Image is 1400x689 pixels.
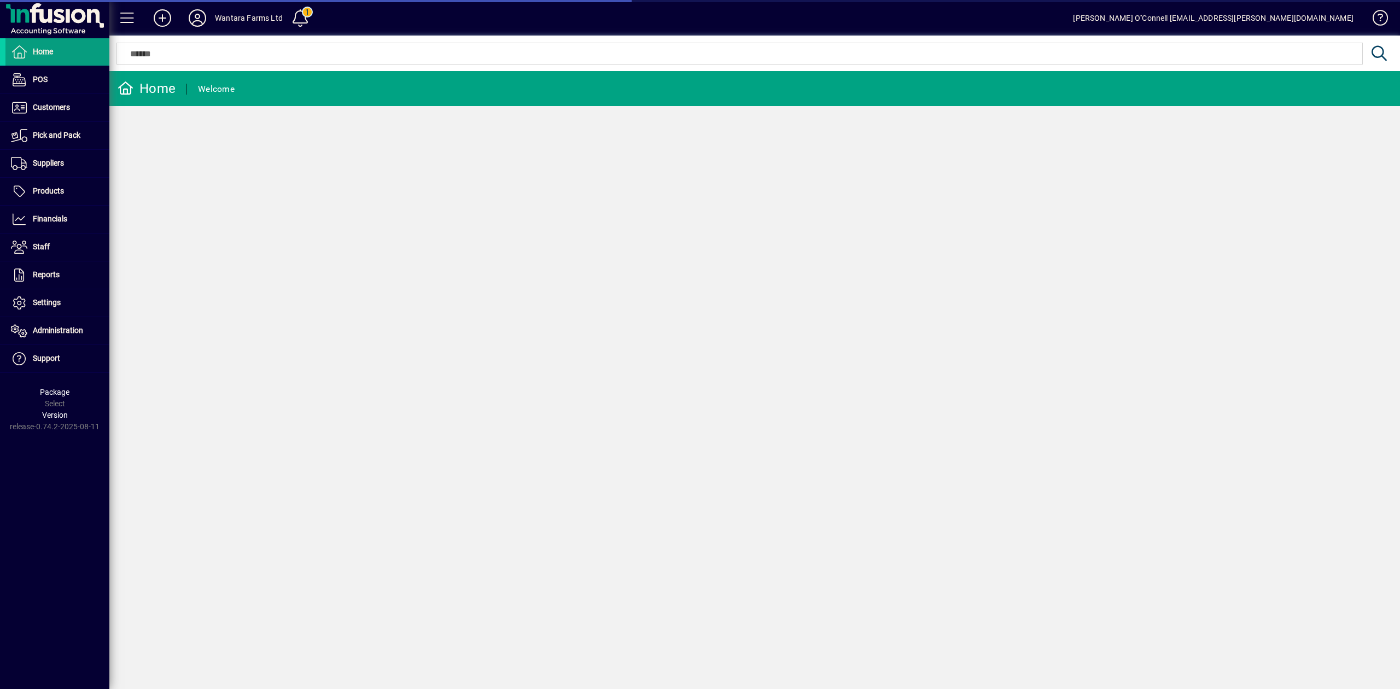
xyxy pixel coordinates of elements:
[5,233,109,261] a: Staff
[145,8,180,28] button: Add
[5,178,109,205] a: Products
[5,150,109,177] a: Suppliers
[33,186,64,195] span: Products
[33,354,60,363] span: Support
[5,289,109,317] a: Settings
[33,159,64,167] span: Suppliers
[33,270,60,279] span: Reports
[118,80,176,97] div: Home
[40,388,69,396] span: Package
[33,298,61,307] span: Settings
[33,242,50,251] span: Staff
[5,317,109,344] a: Administration
[5,94,109,121] a: Customers
[33,326,83,335] span: Administration
[33,103,70,112] span: Customers
[5,261,109,289] a: Reports
[5,66,109,94] a: POS
[180,8,215,28] button: Profile
[33,47,53,56] span: Home
[198,80,235,98] div: Welcome
[1364,2,1386,38] a: Knowledge Base
[42,411,68,419] span: Version
[33,131,80,139] span: Pick and Pack
[33,214,67,223] span: Financials
[5,345,109,372] a: Support
[215,9,283,27] div: Wantara Farms Ltd
[5,122,109,149] a: Pick and Pack
[5,206,109,233] a: Financials
[1073,9,1354,27] div: [PERSON_NAME] O''Connell [EMAIL_ADDRESS][PERSON_NAME][DOMAIN_NAME]
[33,75,48,84] span: POS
